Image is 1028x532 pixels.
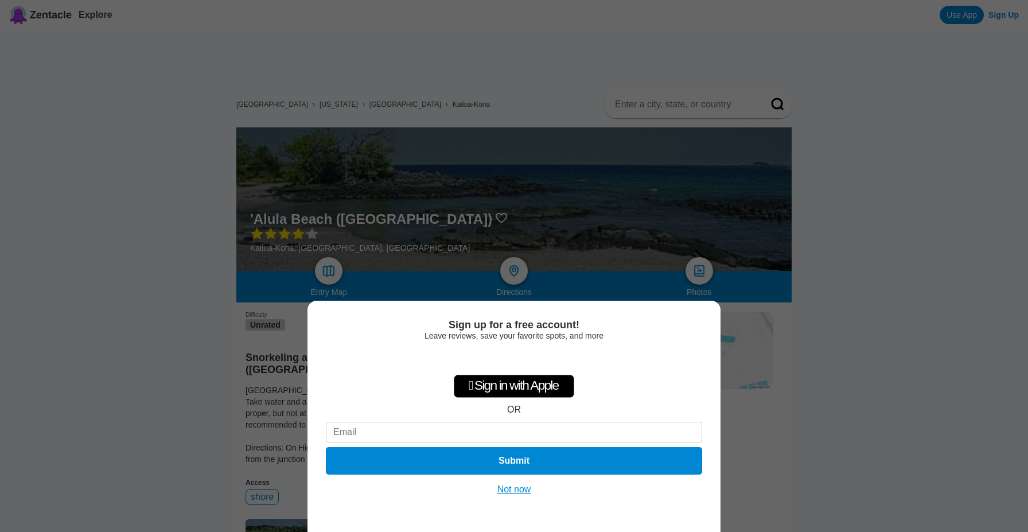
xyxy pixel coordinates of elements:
div: Sign up for a free account! [326,319,702,331]
iframe: Sign in with Google Button [455,346,573,371]
button: Submit [326,447,702,475]
input: Email [326,422,702,442]
div: OR [507,405,521,415]
div: Sign in with Apple [454,375,574,398]
button: Not now [494,484,535,495]
div: Leave reviews, save your favorite spots, and more [326,331,702,340]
